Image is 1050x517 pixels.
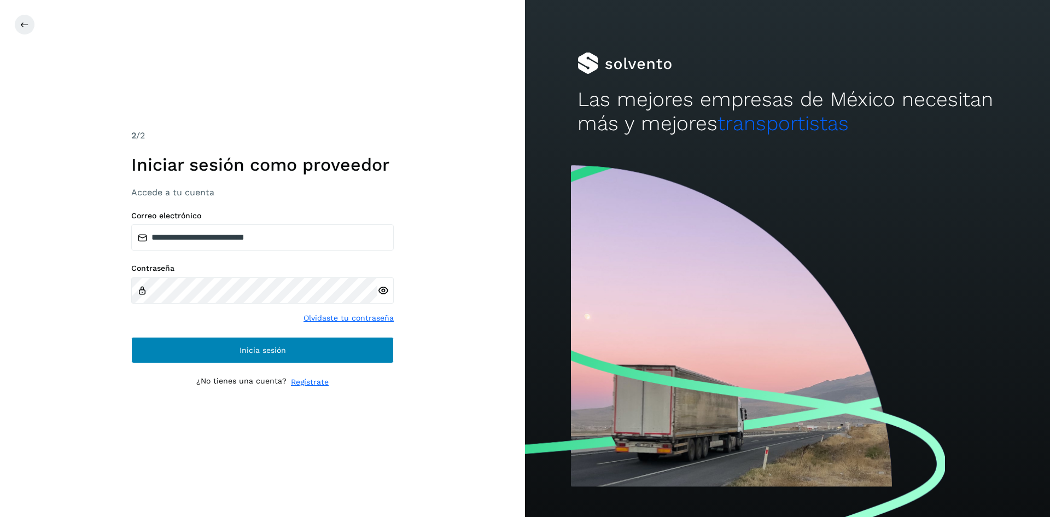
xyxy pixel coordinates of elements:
h1: Iniciar sesión como proveedor [131,154,394,175]
div: /2 [131,129,394,142]
h2: Las mejores empresas de México necesitan más y mejores [577,88,997,136]
span: Inicia sesión [240,346,286,354]
a: Olvidaste tu contraseña [304,312,394,324]
a: Regístrate [291,376,329,388]
h3: Accede a tu cuenta [131,187,394,197]
label: Contraseña [131,264,394,273]
span: 2 [131,130,136,141]
p: ¿No tienes una cuenta? [196,376,287,388]
button: Inicia sesión [131,337,394,363]
label: Correo electrónico [131,211,394,220]
span: transportistas [717,112,849,135]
